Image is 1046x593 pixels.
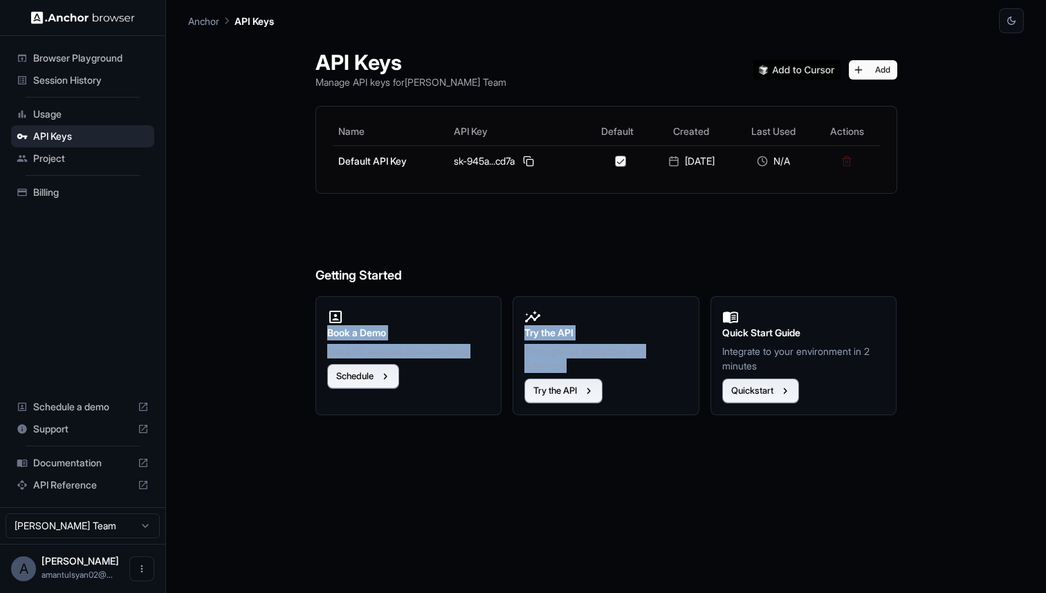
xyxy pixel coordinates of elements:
[188,13,274,28] nav: breadcrumb
[11,125,154,147] div: API Keys
[753,60,841,80] img: Add anchorbrowser MCP server to Cursor
[315,50,506,75] h1: API Keys
[31,11,135,24] img: Anchor Logo
[655,154,728,168] div: [DATE]
[327,344,490,358] p: Get a 30 minutes demo meeting
[11,418,154,440] div: Support
[739,154,809,168] div: N/A
[454,153,580,170] div: sk-945a...cd7a
[11,103,154,125] div: Usage
[33,456,132,470] span: Documentation
[524,344,688,373] p: Through our interactive API reference
[33,400,132,414] span: Schedule a demo
[42,569,113,580] span: amantulsyan02@gmail.com
[524,325,688,340] h2: Try the API
[849,60,897,80] button: Add
[11,47,154,69] div: Browser Playground
[814,118,880,145] th: Actions
[524,378,603,403] button: Try the API
[722,378,799,403] button: Quickstart
[42,555,119,567] span: Aman Tulsyan
[33,51,149,65] span: Browser Playground
[33,422,132,436] span: Support
[33,152,149,165] span: Project
[733,118,814,145] th: Last Used
[188,14,219,28] p: Anchor
[11,452,154,474] div: Documentation
[235,14,274,28] p: API Keys
[520,153,537,170] button: Copy API key
[333,145,449,176] td: Default API Key
[722,325,886,340] h2: Quick Start Guide
[315,75,506,89] p: Manage API keys for [PERSON_NAME] Team
[315,210,897,286] h6: Getting Started
[129,556,154,581] button: Open menu
[448,118,585,145] th: API Key
[327,364,399,389] button: Schedule
[11,474,154,496] div: API Reference
[33,129,149,143] span: API Keys
[11,69,154,91] div: Session History
[33,185,149,199] span: Billing
[722,344,886,373] p: Integrate to your environment in 2 minutes
[586,118,650,145] th: Default
[327,325,490,340] h2: Book a Demo
[33,478,132,492] span: API Reference
[11,181,154,203] div: Billing
[11,147,154,170] div: Project
[33,107,149,121] span: Usage
[11,396,154,418] div: Schedule a demo
[11,556,36,581] div: A
[650,118,733,145] th: Created
[333,118,449,145] th: Name
[33,73,149,87] span: Session History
